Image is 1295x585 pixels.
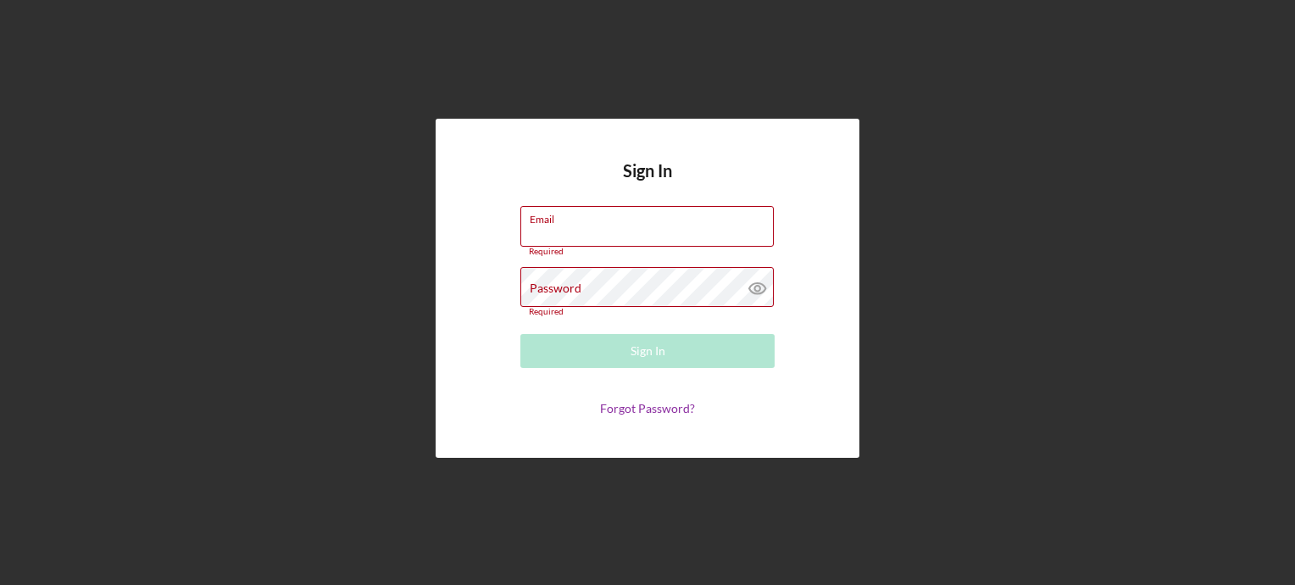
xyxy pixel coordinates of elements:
a: Forgot Password? [600,401,695,415]
div: Required [520,307,775,317]
div: Sign In [631,334,665,368]
h4: Sign In [623,161,672,206]
label: Password [530,281,581,295]
label: Email [530,207,774,226]
div: Required [520,247,775,257]
button: Sign In [520,334,775,368]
